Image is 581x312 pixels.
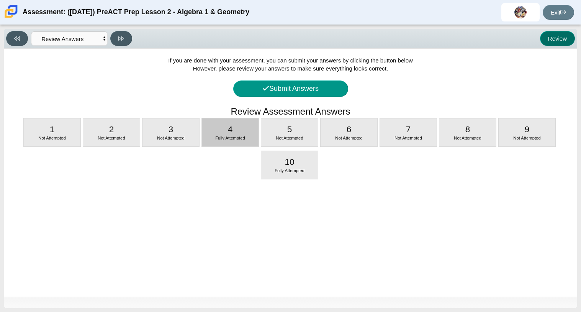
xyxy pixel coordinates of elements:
button: Submit Answers [233,80,348,97]
span: Not Attempted [157,136,184,140]
div: Assessment: ([DATE]) PreACT Prep Lesson 2 - Algebra 1 & Geometry [23,3,249,21]
span: Not Attempted [454,136,481,140]
span: Fully Attempted [275,168,304,173]
span: 10 [285,157,294,167]
span: 6 [347,125,352,134]
span: Not Attempted [513,136,540,140]
span: Fully Attempted [215,136,245,140]
span: Not Attempted [335,136,362,140]
span: Not Attempted [38,136,65,140]
span: Not Attempted [98,136,125,140]
button: Review [540,31,575,46]
span: 5 [287,125,292,134]
span: Not Attempted [276,136,303,140]
span: 7 [406,125,411,134]
span: 9 [525,125,530,134]
span: Not Attempted [394,136,422,140]
a: Carmen School of Science & Technology [3,14,19,21]
a: Exit [543,5,574,20]
img: nahiem.sellerswill.Aa7gSh [514,6,527,18]
h1: Review Assessment Answers [231,105,350,118]
span: 1 [50,125,55,134]
span: 4 [228,125,233,134]
img: Carmen School of Science & Technology [3,3,19,20]
span: 3 [169,125,173,134]
span: 8 [465,125,470,134]
span: 2 [109,125,114,134]
span: If you are done with your assessment, you can submit your answers by clicking the button below Ho... [168,57,413,72]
